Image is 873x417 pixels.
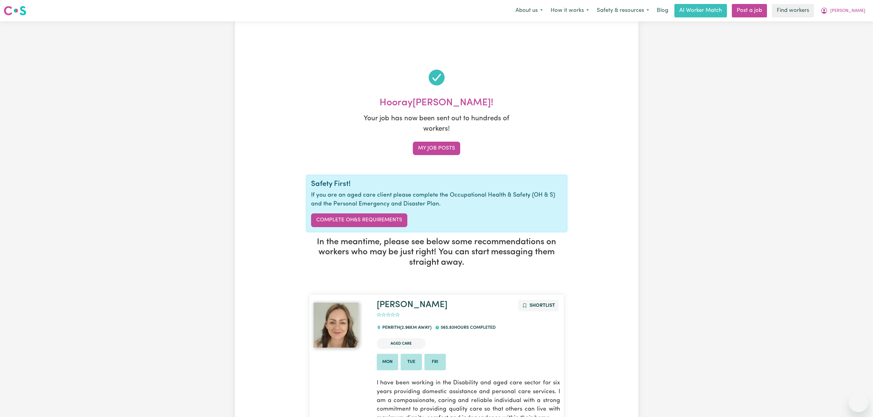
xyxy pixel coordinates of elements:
img: Careseekers logo [4,5,26,16]
button: Safety & resources [593,4,653,17]
p: Your job has now been sent out to hundreds of workers! [360,114,513,134]
h3: In the meantime, please see below some recommendations on workers who may be just right! You can ... [306,237,567,268]
a: Tiffany [313,302,369,348]
p: If you are an aged care client please complete the Occupational Health & Safety (OH & S) and the ... [311,191,562,209]
li: Available on Mon [377,354,398,370]
li: Available on Tue [401,354,422,370]
a: AI Worker Match [674,4,727,17]
img: View Tiffany's profile [313,302,359,348]
button: Add to shortlist [518,300,559,311]
a: Careseekers logo [4,4,26,18]
a: Post a job [732,4,767,17]
button: My Account [816,4,869,17]
span: ( 2.96 km away) [400,325,431,330]
div: 565.93 hours completed [435,320,499,336]
li: Available on Fri [424,354,446,370]
div: PENRITH [377,320,435,336]
li: Aged Care [377,338,426,349]
a: Find workers [772,4,814,17]
h2: Hooray [PERSON_NAME] ! [306,97,567,109]
span: [PERSON_NAME] [830,8,865,14]
span: Shortlist [530,303,555,308]
h4: Safety First! [311,180,562,189]
button: How it works [547,4,593,17]
a: [PERSON_NAME] [377,300,447,309]
button: About us [512,4,547,17]
div: add rating by typing an integer from 0 to 5 or pressing arrow keys [377,311,400,318]
a: Complete OH&S Requirements [311,213,407,227]
a: My job posts [413,142,460,155]
iframe: Button to launch messaging window, conversation in progress [849,393,868,412]
a: Blog [653,4,672,17]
